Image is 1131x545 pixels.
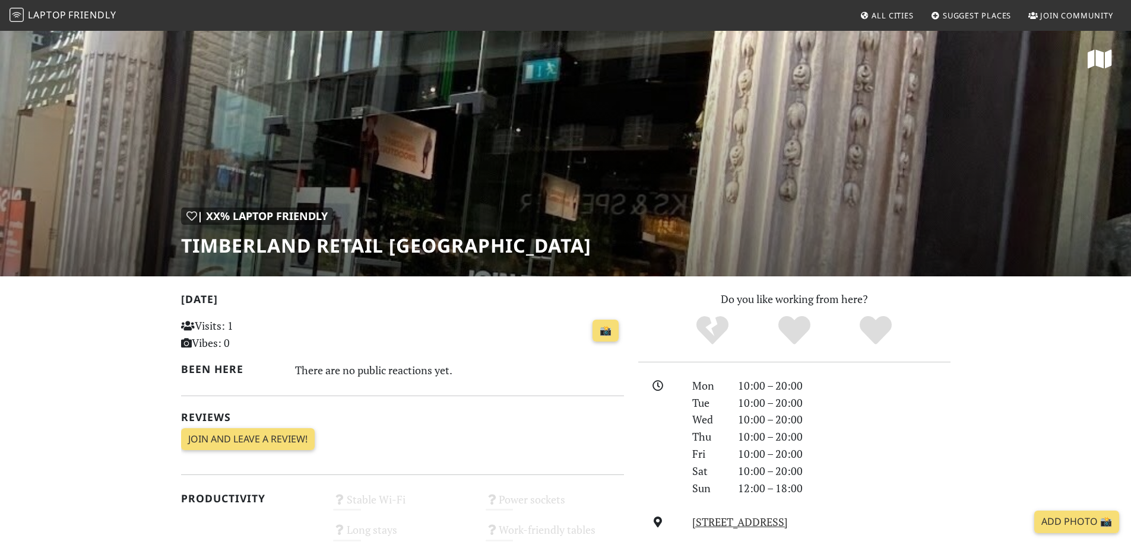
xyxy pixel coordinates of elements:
[479,490,631,520] div: Power sockets
[593,320,619,342] a: 📸
[685,377,730,394] div: Mon
[1024,5,1118,26] a: Join Community
[731,463,958,480] div: 10:00 – 20:00
[9,8,24,22] img: LaptopFriendly
[731,411,958,428] div: 10:00 – 20:00
[731,428,958,445] div: 10:00 – 20:00
[685,394,730,412] div: Tue
[181,293,624,310] h2: [DATE]
[731,394,958,412] div: 10:00 – 20:00
[943,10,1012,21] span: Suggest Places
[685,411,730,428] div: Wed
[926,5,1016,26] a: Suggest Places
[181,234,591,257] h1: Timberland Retail [GEOGRAPHIC_DATA]
[731,445,958,463] div: 10:00 – 20:00
[181,363,281,375] h2: Been here
[1040,10,1113,21] span: Join Community
[835,314,917,347] div: Definitely!
[685,428,730,445] div: Thu
[753,314,835,347] div: Yes
[68,8,116,21] span: Friendly
[181,428,315,451] a: Join and leave a review!
[685,480,730,497] div: Sun
[671,314,753,347] div: No
[181,492,319,505] h2: Productivity
[685,445,730,463] div: Fri
[872,10,914,21] span: All Cities
[638,291,951,308] p: Do you like working from here?
[685,463,730,480] div: Sat
[295,361,624,380] div: There are no public reactions yet.
[28,8,66,21] span: Laptop
[731,377,958,394] div: 10:00 – 20:00
[1034,511,1119,533] a: Add Photo 📸
[9,5,116,26] a: LaptopFriendly LaptopFriendly
[181,317,319,352] p: Visits: 1 Vibes: 0
[731,480,958,497] div: 12:00 – 18:00
[855,5,918,26] a: All Cities
[326,490,479,520] div: Stable Wi-Fi
[181,411,624,423] h2: Reviews
[181,208,333,225] div: | XX% Laptop Friendly
[692,515,788,529] a: [STREET_ADDRESS]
